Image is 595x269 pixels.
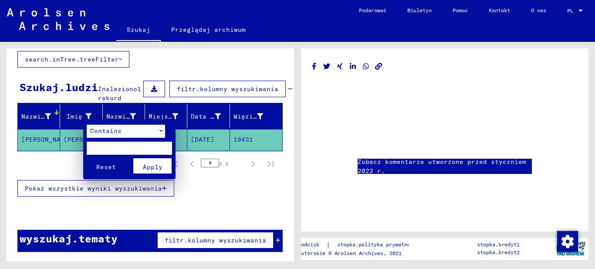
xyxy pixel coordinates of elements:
[90,127,122,135] span: Contains
[133,158,172,174] button: Apply
[96,163,115,171] span: Reset
[557,231,578,252] img: Zmiana zgody
[142,163,162,171] span: Apply
[87,158,125,174] button: Reset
